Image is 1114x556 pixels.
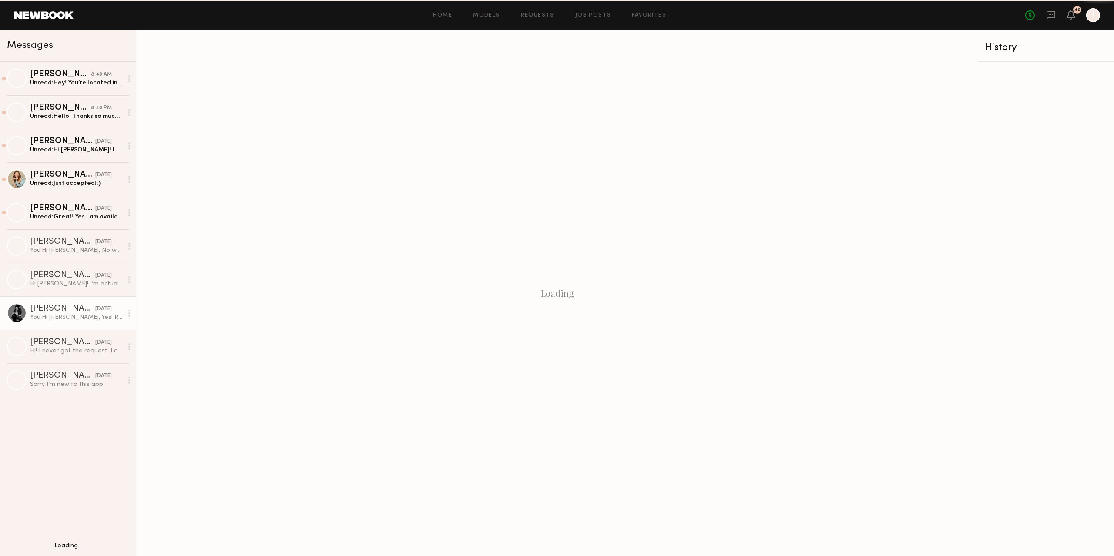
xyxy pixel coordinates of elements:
a: Job Posts [575,13,611,18]
div: You: Hi [PERSON_NAME], Yes! Right on 38th and [GEOGRAPHIC_DATA]. [STREET_ADDRESS]. [30,313,123,322]
div: [DATE] [95,204,112,213]
div: [PERSON_NAME] [30,338,95,347]
div: [PERSON_NAME] [30,305,95,313]
div: [PERSON_NAME] [30,271,95,280]
div: Unread: Just accepted!:) [30,179,123,188]
div: [DATE] [95,338,112,347]
div: You: Hi [PERSON_NAME], No worries at all. Will definitely keep you in mind for a shoot post baby.... [30,246,123,255]
a: Requests [521,13,554,18]
div: [PERSON_NAME] [30,204,95,213]
div: [DATE] [95,372,112,380]
div: Loading [136,30,978,556]
div: [DATE] [95,271,112,280]
div: 8:40 PM [91,104,112,112]
div: Sorry I’m new to this app [30,380,123,389]
span: Messages [7,40,53,50]
div: Unread: Hello! Thanks so much for the invite and for reaching out! I actually didn’t receive a no... [30,112,123,121]
div: [PERSON_NAME] [30,171,95,179]
div: [DATE] [95,171,112,179]
div: [DATE] [95,137,112,146]
a: I [1086,8,1100,22]
a: Favorites [632,13,666,18]
div: 8:40 AM [91,70,112,79]
div: Hi [PERSON_NAME]! I’m actually in [GEOGRAPHIC_DATA] until [DATE]. However what is the rate for th... [30,280,123,288]
div: [DATE] [95,238,112,246]
div: History [985,43,1107,53]
div: 40 [1074,8,1080,13]
div: [PERSON_NAME] [30,137,95,146]
div: [DATE] [95,305,112,313]
div: Unread: Great! Yes I am available [DATE] for this. [30,213,123,221]
div: Unread: Hi [PERSON_NAME]! I would love to do this, but I am out of town this date. I will be in [... [30,146,123,154]
a: Home [433,13,453,18]
div: [PERSON_NAME] [30,70,91,79]
div: Unread: Hey! You’re located in [US_STATE] right? I’m free but would need to know soon. Thanks. [30,79,123,87]
div: [PERSON_NAME] [30,238,95,246]
div: [PERSON_NAME] [30,104,91,112]
a: Models [473,13,500,18]
div: Hi! I never got the request. I am available. What’s the rate for this? [30,347,123,355]
div: [PERSON_NAME] [30,372,95,380]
